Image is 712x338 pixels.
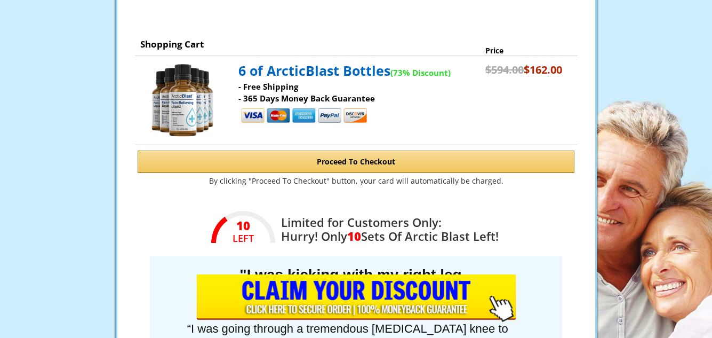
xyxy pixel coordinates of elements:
div: LEFT [211,233,275,243]
p: - 365 Days Money Back Guarantee [238,92,480,105]
p: 6 of ArcticBlast Bottles [238,61,480,81]
div: Hurry! Only Sets Of Arctic Blast Left! [281,229,499,243]
p: Price [485,45,562,56]
strike: $594.00 [485,62,524,77]
div: Limited for Customers Only: [273,213,499,243]
span: 10 [347,228,361,244]
p: Shopping Cart [140,38,572,50]
p: By clicking "Proceed To Checkout" button, your card will automatically be charged. [114,176,599,186]
a: Proceed To Checkout [138,156,574,167]
p: $162.00 [485,62,562,78]
button: Proceed To Checkout [138,151,574,173]
img: payment.png [240,107,368,126]
img: prod image [143,61,223,139]
p: - Free Shipping [238,81,480,93]
input: Submit [196,274,516,322]
span: (73% Discount) [390,67,451,78]
em: 10 [211,220,275,231]
strong: "I was kicking with my right leg immediately the pain was gone..." [231,266,470,299]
